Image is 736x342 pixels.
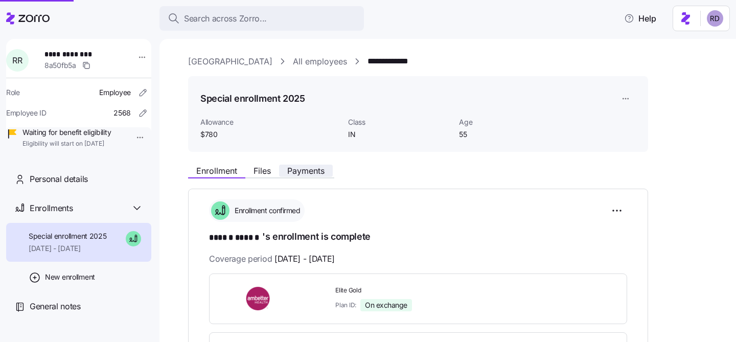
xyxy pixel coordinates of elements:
button: Search across Zorro... [159,6,364,31]
span: Eligibility will start on [DATE] [22,140,111,148]
span: R R [12,56,22,64]
span: [DATE] - [DATE] [29,243,107,254]
span: Employee ID [6,108,47,118]
span: Elite Gold [335,286,514,295]
span: 8a50fb5a [44,60,76,71]
img: 6d862e07fa9c5eedf81a4422c42283ac [707,10,723,27]
button: Help [616,8,664,29]
a: All employees [293,55,347,68]
img: Ambetter [222,287,295,310]
span: [DATE] - [DATE] [274,253,335,265]
span: Files [254,167,271,175]
h1: Special enrollment 2025 [200,92,305,105]
span: Enrollments [30,202,73,215]
span: Payments [287,167,325,175]
span: Enrollment [196,167,237,175]
span: 2568 [113,108,131,118]
span: Role [6,87,20,98]
span: Enrollment confirmed [232,206,300,216]
span: Plan ID: [335,301,356,309]
span: IN [348,129,451,140]
a: [GEOGRAPHIC_DATA] [188,55,272,68]
span: Personal details [30,173,88,186]
span: General notes [30,300,81,313]
span: Coverage period [209,253,335,265]
span: Class [348,117,451,127]
span: On exchange [365,301,407,310]
span: Allowance [200,117,340,127]
span: Waiting for benefit eligibility [22,127,111,138]
span: $780 [200,129,340,140]
span: 55 [459,129,562,140]
span: Search across Zorro... [184,12,267,25]
span: New enrollment [45,272,95,282]
span: Employee [99,87,131,98]
span: Special enrollment 2025 [29,231,107,241]
span: Help [624,12,656,25]
span: Age [459,117,562,127]
h1: 's enrollment is complete [209,230,627,244]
